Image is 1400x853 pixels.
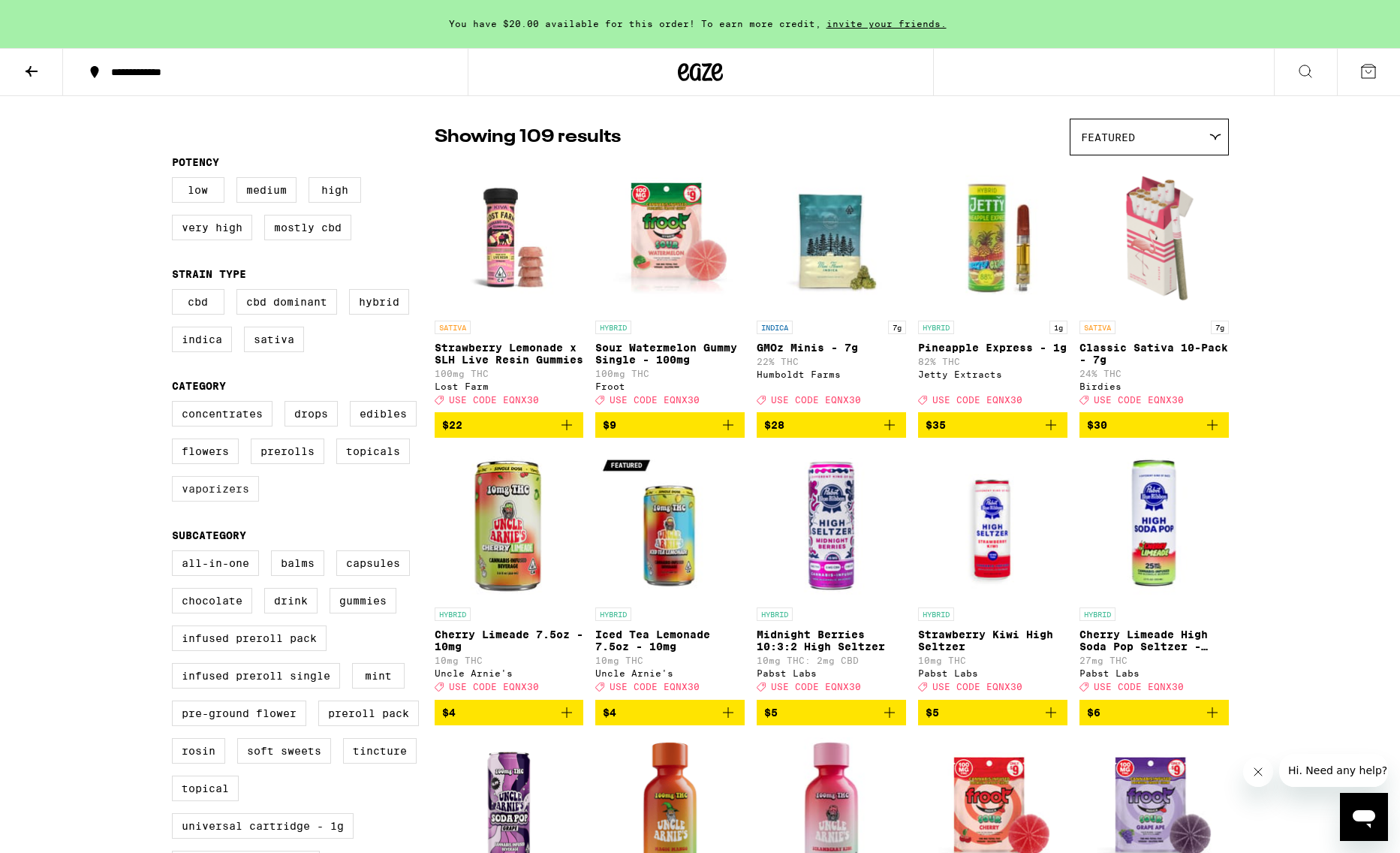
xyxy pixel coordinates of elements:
[1079,607,1115,621] p: HYBRID
[918,163,1067,313] img: Jetty Extracts - Pineapple Express - 1g
[330,588,396,613] label: Gummies
[595,628,745,653] p: Iced Tea Lemonade 7.5oz - 10mg
[264,588,318,613] label: Drink
[349,289,409,315] label: Hybrid
[352,663,405,689] label: Mint
[595,342,745,366] p: Sour Watermelon Gummy Single - 100mg
[1079,450,1229,600] img: Pabst Labs - Cherry Limeade High Soda Pop Seltzer - 25mg
[1340,793,1388,841] iframe: Button to launch messaging window
[236,177,297,203] label: Medium
[595,656,745,665] p: 10mg THC
[918,450,1067,600] img: Pabst Labs - Strawberry Kiwi High Seltzer
[595,381,745,391] div: Froot
[1079,412,1229,438] button: Add to bag
[1079,668,1229,678] div: Pabst Labs
[757,369,906,379] div: Humboldt Farms
[918,668,1067,678] div: Pabst Labs
[172,588,252,613] label: Chocolate
[918,342,1067,354] p: Pineapple Express - 1g
[595,412,745,438] button: Add to bag
[435,163,584,412] a: Open page for Strawberry Lemonade x SLH Live Resin Gummies from Lost Farm
[435,450,584,699] a: Open page for Cherry Limeade 7.5oz - 10mg from Uncle Arnie's
[757,607,793,621] p: HYBRID
[1087,419,1107,431] span: $30
[1079,450,1229,699] a: Open page for Cherry Limeade High Soda Pop Seltzer - 25mg from Pabst Labs
[435,369,584,378] p: 100mg THC
[1094,395,1184,405] span: USE CODE EQNX30
[595,700,745,725] button: Add to bag
[435,607,471,621] p: HYBRID
[595,163,745,313] img: Froot - Sour Watermelon Gummy Single - 100mg
[1279,754,1388,787] iframe: Message from company
[918,607,954,621] p: HYBRID
[271,550,324,576] label: Balms
[757,668,906,678] div: Pabst Labs
[1079,321,1115,334] p: SATIVA
[610,395,700,405] span: USE CODE EQNX30
[764,419,784,431] span: $28
[1079,628,1229,653] p: Cherry Limeade High Soda Pop Seltzer - 25mg
[757,450,906,600] img: Pabst Labs - Midnight Berries 10:3:2 High Seltzer
[435,668,584,678] div: Uncle Arnie's
[251,439,324,464] label: Prerolls
[449,683,539,692] span: USE CODE EQNX30
[264,215,351,240] label: Mostly CBD
[1079,342,1229,366] p: Classic Sativa 10-Pack - 7g
[757,656,906,665] p: 10mg THC: 2mg CBD
[595,450,745,600] img: Uncle Arnie's - Iced Tea Lemonade 7.5oz - 10mg
[757,342,906,354] p: GMOz Minis - 7g
[918,656,1067,665] p: 10mg THC
[172,289,224,315] label: CBD
[172,215,252,240] label: Very High
[888,321,906,334] p: 7g
[350,401,417,426] label: Edibles
[435,450,584,600] img: Uncle Arnie's - Cherry Limeade 7.5oz - 10mg
[172,439,239,464] label: Flowers
[172,813,354,839] label: Universal Cartridge - 1g
[442,419,462,431] span: $22
[595,369,745,378] p: 100mg THC
[603,419,616,431] span: $9
[595,668,745,678] div: Uncle Arnie's
[172,529,246,541] legend: Subcategory
[595,321,631,334] p: HYBRID
[821,19,952,29] span: invite your friends.
[918,357,1067,366] p: 82% THC
[757,700,906,725] button: Add to bag
[172,701,306,726] label: Pre-ground Flower
[435,628,584,653] p: Cherry Limeade 7.5oz - 10mg
[435,381,584,391] div: Lost Farm
[771,683,861,692] span: USE CODE EQNX30
[343,738,417,764] label: Tincture
[318,701,419,726] label: Preroll Pack
[918,163,1067,412] a: Open page for Pineapple Express - 1g from Jetty Extracts
[285,401,338,426] label: Drops
[244,327,304,352] label: Sativa
[932,683,1022,692] span: USE CODE EQNX30
[435,125,621,150] p: Showing 109 results
[435,163,584,313] img: Lost Farm - Strawberry Lemonade x SLH Live Resin Gummies
[1243,757,1273,787] iframe: Close message
[757,357,906,366] p: 22% THC
[336,550,410,576] label: Capsules
[757,628,906,653] p: Midnight Berries 10:3:2 High Seltzer
[918,321,954,334] p: HYBRID
[595,163,745,412] a: Open page for Sour Watermelon Gummy Single - 100mg from Froot
[1079,163,1229,412] a: Open page for Classic Sativa 10-Pack - 7g from Birdies
[172,156,219,168] legend: Potency
[595,607,631,621] p: HYBRID
[172,476,259,502] label: Vaporizers
[603,707,616,719] span: $4
[771,395,861,405] span: USE CODE EQNX30
[1094,683,1184,692] span: USE CODE EQNX30
[757,412,906,438] button: Add to bag
[918,412,1067,438] button: Add to bag
[435,700,584,725] button: Add to bag
[757,163,906,412] a: Open page for GMOz Minis - 7g from Humboldt Farms
[595,450,745,699] a: Open page for Iced Tea Lemonade 7.5oz - 10mg from Uncle Arnie's
[1079,369,1229,378] p: 24% THC
[918,700,1067,725] button: Add to bag
[757,163,906,313] img: Humboldt Farms - GMOz Minis - 7g
[336,439,410,464] label: Topicals
[435,412,584,438] button: Add to bag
